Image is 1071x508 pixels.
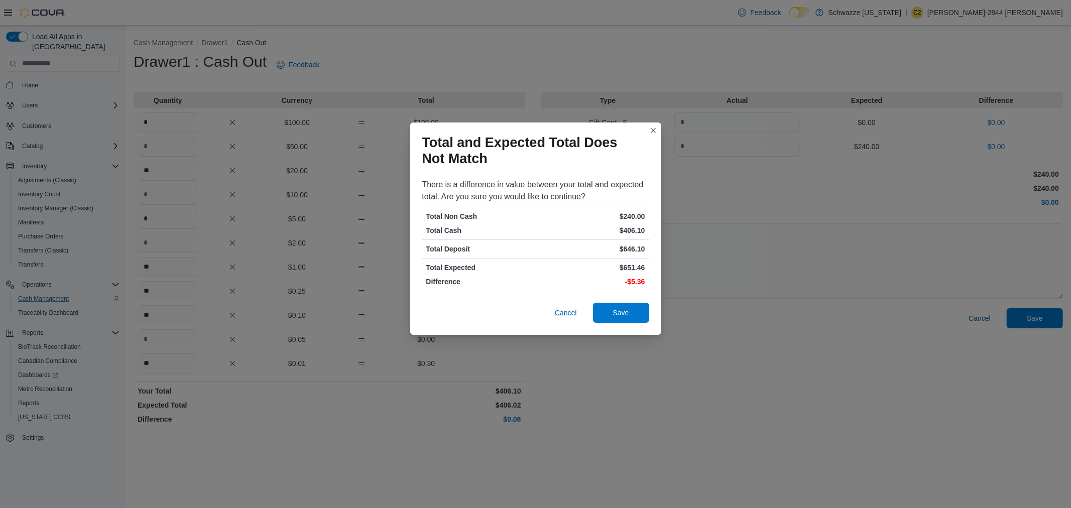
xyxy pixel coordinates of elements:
p: -$5.36 [538,277,645,287]
p: Total Expected [426,263,534,273]
p: Total Cash [426,225,534,235]
p: $646.10 [538,244,645,254]
p: $406.10 [538,225,645,235]
span: Cancel [555,308,577,318]
button: Closes this modal window [647,124,659,137]
p: $240.00 [538,211,645,221]
span: Save [613,308,629,318]
p: Total Non Cash [426,211,534,221]
div: There is a difference in value between your total and expected total. Are you sure you would like... [422,179,649,203]
button: Cancel [551,303,581,323]
p: $651.46 [538,263,645,273]
h1: Total and Expected Total Does Not Match [422,135,641,167]
button: Save [593,303,649,323]
p: Total Deposit [426,244,534,254]
p: Difference [426,277,534,287]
